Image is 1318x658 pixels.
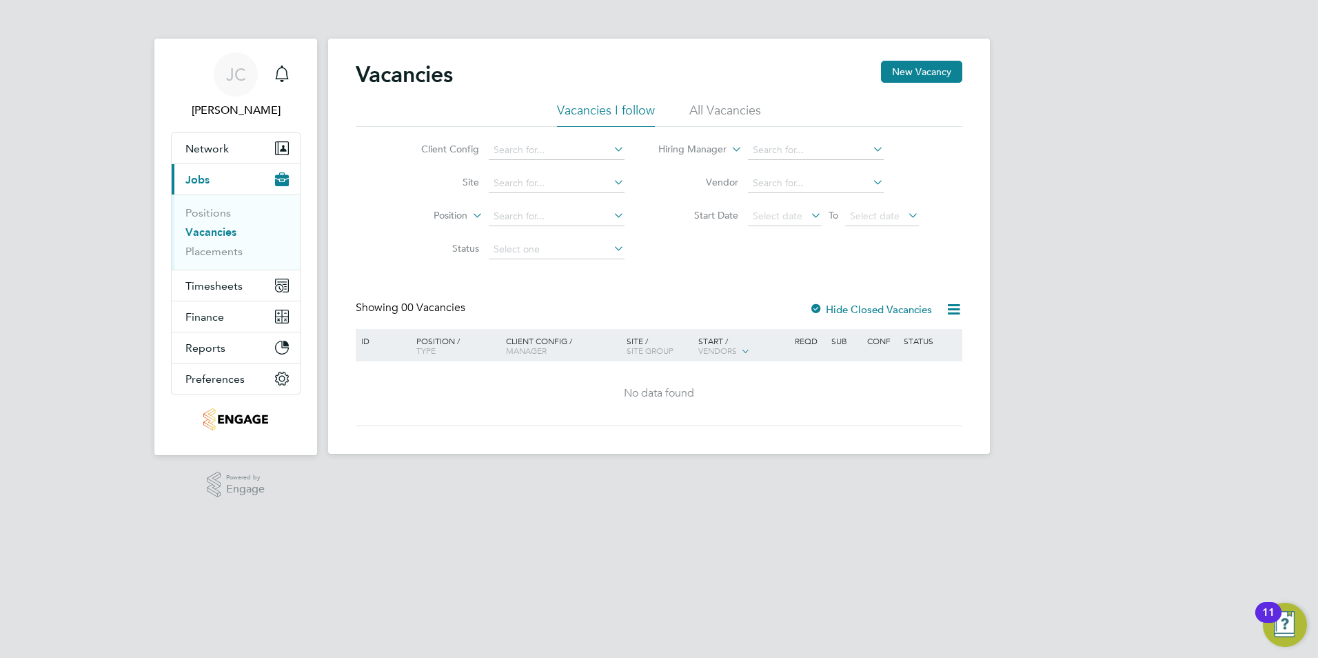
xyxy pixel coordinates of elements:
span: Engage [226,483,265,495]
span: 00 Vacancies [401,301,465,315]
label: Status [400,242,479,255]
label: Hiring Manager [647,143,727,157]
span: Jobs [185,173,210,186]
input: Search for... [489,141,625,160]
label: Vendor [659,176,738,188]
div: Reqd [791,329,827,352]
span: Vendors [698,345,737,356]
span: Preferences [185,372,245,386]
a: Go to home page [171,408,301,430]
div: Sub [828,329,864,352]
button: Preferences [172,363,300,394]
span: To [824,206,842,224]
div: Status [900,329,960,352]
button: Timesheets [172,270,300,301]
button: Network [172,133,300,163]
h2: Vacancies [356,61,453,88]
div: Client Config / [503,329,623,362]
span: Powered by [226,472,265,483]
span: Type [416,345,436,356]
li: All Vacancies [689,102,761,127]
span: Finance [185,310,224,323]
span: Timesheets [185,279,243,292]
span: Jessica Capon [171,102,301,119]
input: Select one [489,240,625,259]
a: Vacancies [185,226,236,239]
span: Select date [850,210,900,222]
img: romaxrecruitment-logo-retina.png [203,408,267,430]
button: Open Resource Center, 11 new notifications [1263,603,1307,647]
a: Positions [185,206,231,219]
button: New Vacancy [881,61,962,83]
div: No data found [358,386,960,401]
div: 11 [1262,612,1275,630]
label: Position [388,209,467,223]
div: Position / [406,329,503,362]
a: JC[PERSON_NAME] [171,52,301,119]
a: Powered byEngage [207,472,265,498]
label: Start Date [659,209,738,221]
div: Conf [864,329,900,352]
label: Client Config [400,143,479,155]
input: Search for... [489,174,625,193]
span: JC [226,66,246,83]
button: Reports [172,332,300,363]
input: Search for... [748,174,884,193]
span: Manager [506,345,547,356]
a: Placements [185,245,243,258]
li: Vacancies I follow [557,102,655,127]
span: Select date [753,210,802,222]
label: Hide Closed Vacancies [809,303,932,316]
input: Search for... [489,207,625,226]
div: ID [358,329,406,352]
div: Start / [695,329,791,363]
div: Jobs [172,195,300,270]
nav: Main navigation [154,39,317,455]
button: Finance [172,301,300,332]
label: Site [400,176,479,188]
input: Search for... [748,141,884,160]
div: Site / [623,329,696,362]
span: Site Group [627,345,673,356]
span: Reports [185,341,225,355]
span: Network [185,142,229,155]
div: Showing [356,301,468,315]
button: Jobs [172,164,300,195]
